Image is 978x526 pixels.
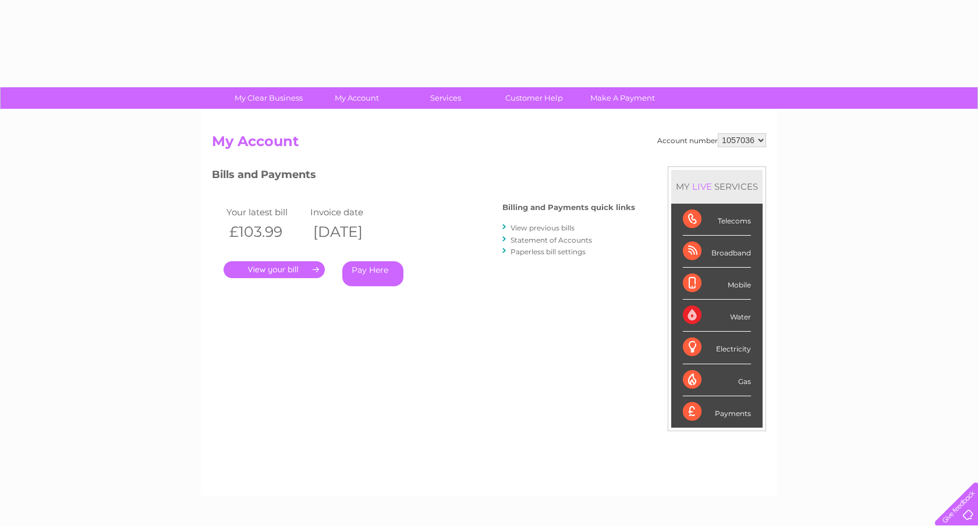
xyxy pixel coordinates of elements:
h2: My Account [212,133,766,155]
a: Services [398,87,494,109]
a: Make A Payment [575,87,671,109]
div: LIVE [690,181,714,192]
h3: Bills and Payments [212,166,635,187]
div: MY SERVICES [671,170,763,203]
div: Mobile [683,268,751,300]
a: . [224,261,325,278]
div: Telecoms [683,204,751,236]
div: Electricity [683,332,751,364]
div: Water [683,300,751,332]
div: Broadband [683,236,751,268]
th: [DATE] [307,220,391,244]
a: Customer Help [486,87,582,109]
a: View previous bills [511,223,575,232]
a: Statement of Accounts [511,236,592,244]
td: Your latest bill [224,204,307,220]
div: Payments [683,396,751,428]
th: £103.99 [224,220,307,244]
div: Gas [683,364,751,396]
a: My Clear Business [221,87,317,109]
a: My Account [309,87,405,109]
a: Paperless bill settings [511,247,586,256]
td: Invoice date [307,204,391,220]
h4: Billing and Payments quick links [502,203,635,212]
div: Account number [657,133,766,147]
a: Pay Here [342,261,403,286]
